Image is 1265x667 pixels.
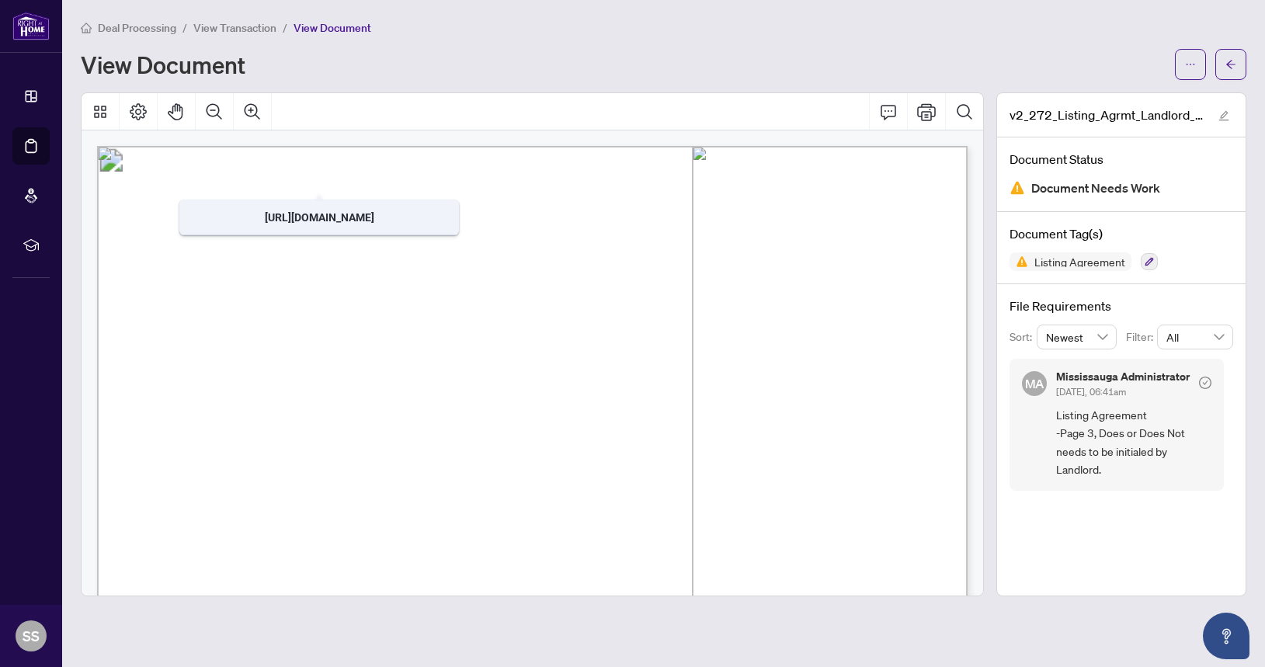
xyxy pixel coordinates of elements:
[1010,328,1037,346] p: Sort:
[294,21,371,35] span: View Document
[1166,325,1224,349] span: All
[1028,256,1131,267] span: Listing Agreement
[1010,252,1028,271] img: Status Icon
[283,19,287,36] li: /
[1010,106,1204,124] span: v2_272_Listing_Agrmt_Landlord_Designated_Rep_Agrmt_Auth_to_Offer_for_Lease_-_OREA.pdf
[1010,297,1233,315] h4: File Requirements
[1056,406,1211,479] span: Listing Agreement -Page 3, Does or Does Not needs to be initialed by Landlord.
[1225,59,1236,70] span: arrow-left
[1056,371,1190,382] h5: Mississauga Administrator
[1010,180,1025,196] img: Document Status
[1046,325,1108,349] span: Newest
[81,52,245,77] h1: View Document
[1025,373,1044,393] span: MA
[1218,110,1229,121] span: edit
[193,21,276,35] span: View Transaction
[1056,386,1126,398] span: [DATE], 06:41am
[1203,613,1249,659] button: Open asap
[182,19,187,36] li: /
[23,625,40,647] span: SS
[1010,224,1233,243] h4: Document Tag(s)
[1199,377,1211,389] span: check-circle
[1185,59,1196,70] span: ellipsis
[81,23,92,33] span: home
[98,21,176,35] span: Deal Processing
[12,12,50,40] img: logo
[1031,178,1160,199] span: Document Needs Work
[1126,328,1157,346] p: Filter:
[1010,150,1233,168] h4: Document Status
